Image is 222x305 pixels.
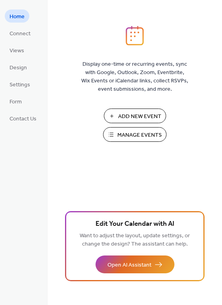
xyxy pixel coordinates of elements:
span: Settings [10,81,30,89]
span: Add New Event [118,112,161,121]
span: Want to adjust the layout, update settings, or change the design? The assistant can help. [80,231,190,250]
span: Open AI Assistant [107,261,151,269]
span: Views [10,47,24,55]
button: Manage Events [103,127,166,142]
a: Views [5,44,29,57]
span: Home [10,13,25,21]
span: Manage Events [117,131,162,139]
button: Add New Event [104,109,166,123]
a: Design [5,61,32,74]
span: Design [10,64,27,72]
a: Home [5,10,29,23]
a: Settings [5,78,35,91]
span: Edit Your Calendar with AI [96,219,174,230]
span: Connect [10,30,31,38]
a: Contact Us [5,112,41,125]
span: Form [10,98,22,106]
span: Contact Us [10,115,36,123]
img: logo_icon.svg [126,26,144,46]
span: Display one-time or recurring events, sync with Google, Outlook, Zoom, Eventbrite, Wix Events or ... [81,60,188,93]
a: Connect [5,27,35,40]
button: Open AI Assistant [96,255,174,273]
a: Form [5,95,27,108]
